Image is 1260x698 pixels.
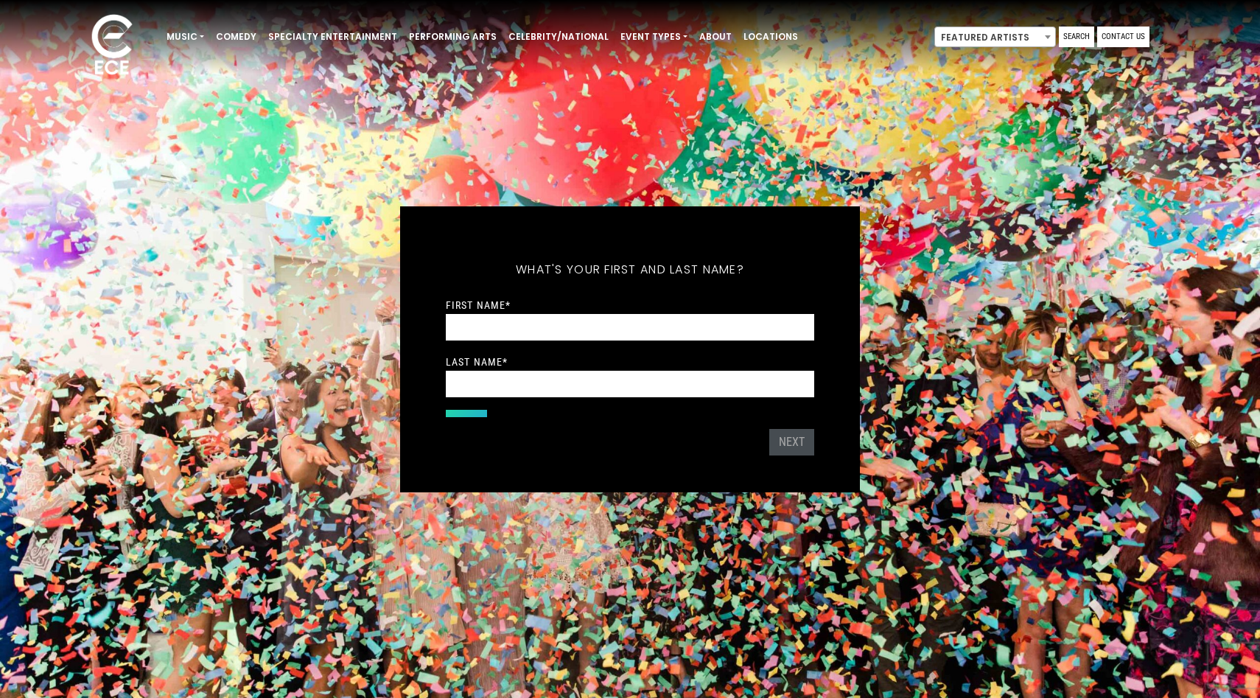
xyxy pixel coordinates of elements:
a: Performing Arts [403,24,503,49]
a: Celebrity/National [503,24,615,49]
a: About [693,24,738,49]
label: First Name [446,299,511,312]
a: Comedy [210,24,262,49]
span: Featured Artists [935,27,1055,48]
label: Last Name [446,355,508,369]
a: Specialty Entertainment [262,24,403,49]
a: Event Types [615,24,693,49]
span: Featured Artists [934,27,1056,47]
a: Search [1059,27,1094,47]
h5: What's your first and last name? [446,243,814,296]
a: Locations [738,24,804,49]
a: Music [161,24,210,49]
a: Contact Us [1097,27,1149,47]
img: ece_new_logo_whitev2-1.png [75,10,149,82]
